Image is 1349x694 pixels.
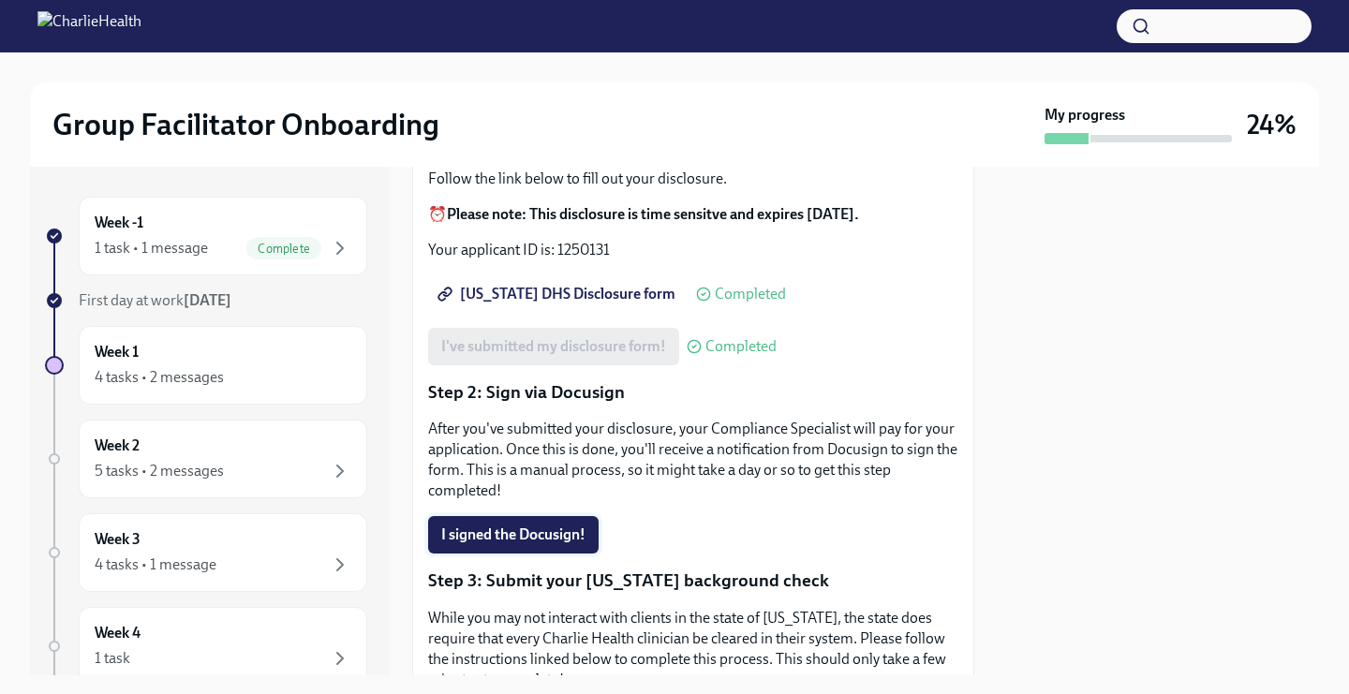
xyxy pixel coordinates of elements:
span: First day at work [79,291,231,309]
p: After you've submitted your disclosure, your Compliance Specialist will pay for your application.... [428,419,958,501]
h6: Week 3 [95,529,141,550]
div: 4 tasks • 2 messages [95,367,224,388]
p: Step 2: Sign via Docusign [428,380,958,405]
h2: Group Facilitator Onboarding [52,106,439,143]
a: Week 14 tasks • 2 messages [45,326,367,405]
span: Completed [715,287,786,302]
a: [US_STATE] DHS Disclosure form [428,275,689,313]
p: ⏰ [428,204,958,225]
div: 4 tasks • 1 message [95,554,216,575]
a: Week 34 tasks • 1 message [45,513,367,592]
span: Completed [705,339,777,354]
span: [US_STATE] DHS Disclosure form [441,285,675,303]
button: I signed the Docusign! [428,516,599,554]
a: First day at work[DATE] [45,290,367,311]
h6: Week 4 [95,623,141,643]
a: Week 41 task [45,607,367,686]
p: While you may not interact with clients in the state of [US_STATE], the state does require that e... [428,608,958,690]
div: 1 task • 1 message [95,238,208,258]
p: Your applicant ID is: 1250131 [428,240,958,260]
strong: Please note: This disclosure is time sensitve and expires [DATE]. [447,205,859,223]
span: Complete [246,242,321,256]
a: Week 25 tasks • 2 messages [45,420,367,498]
p: Step 3: Submit your [US_STATE] background check [428,568,958,593]
div: 1 task [95,648,130,669]
h3: 24% [1247,108,1297,141]
h6: Week 2 [95,436,140,456]
span: I signed the Docusign! [441,525,586,544]
h6: Week -1 [95,213,143,233]
h6: Week 1 [95,342,139,362]
strong: My progress [1045,105,1125,126]
strong: [DATE] [184,291,231,309]
img: CharlieHealth [37,11,141,41]
a: Week -11 task • 1 messageComplete [45,197,367,275]
div: 5 tasks • 2 messages [95,461,224,481]
p: Follow the link below to fill out your disclosure. [428,169,958,189]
